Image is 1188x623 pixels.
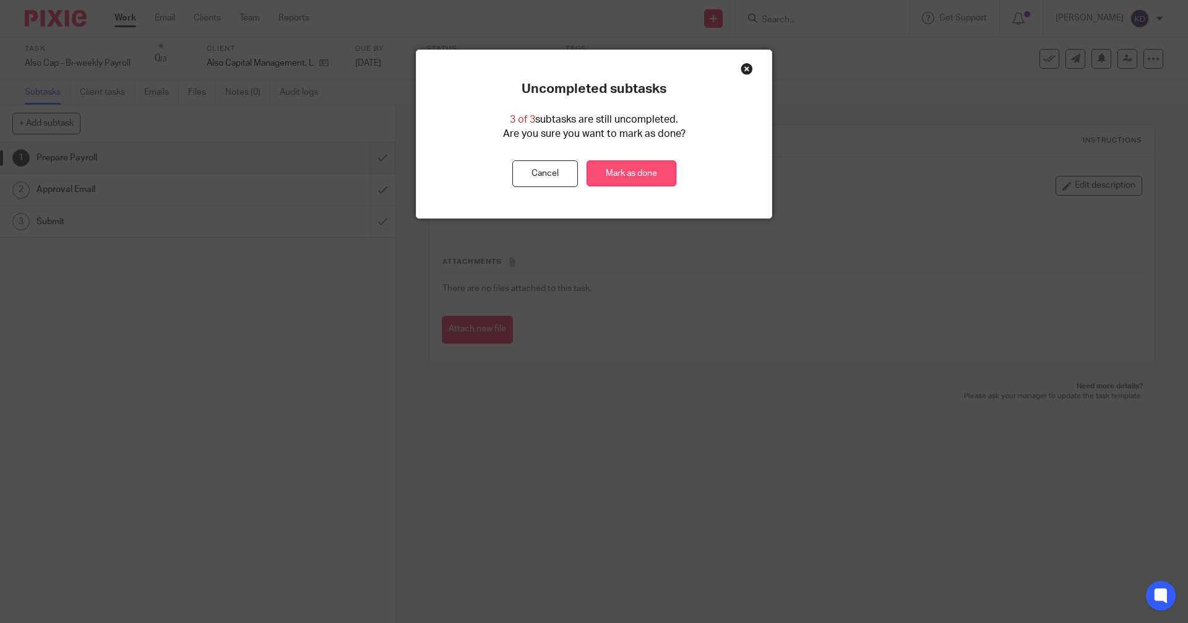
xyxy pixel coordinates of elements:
button: Cancel [512,160,578,187]
p: subtasks are still uncompleted. [510,113,678,127]
div: Close this dialog window [741,63,753,75]
a: Mark as done [587,160,676,187]
span: 3 of 3 [510,115,535,124]
p: Are you sure you want to mark as done? [503,127,686,141]
p: Uncompleted subtasks [522,81,666,97]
